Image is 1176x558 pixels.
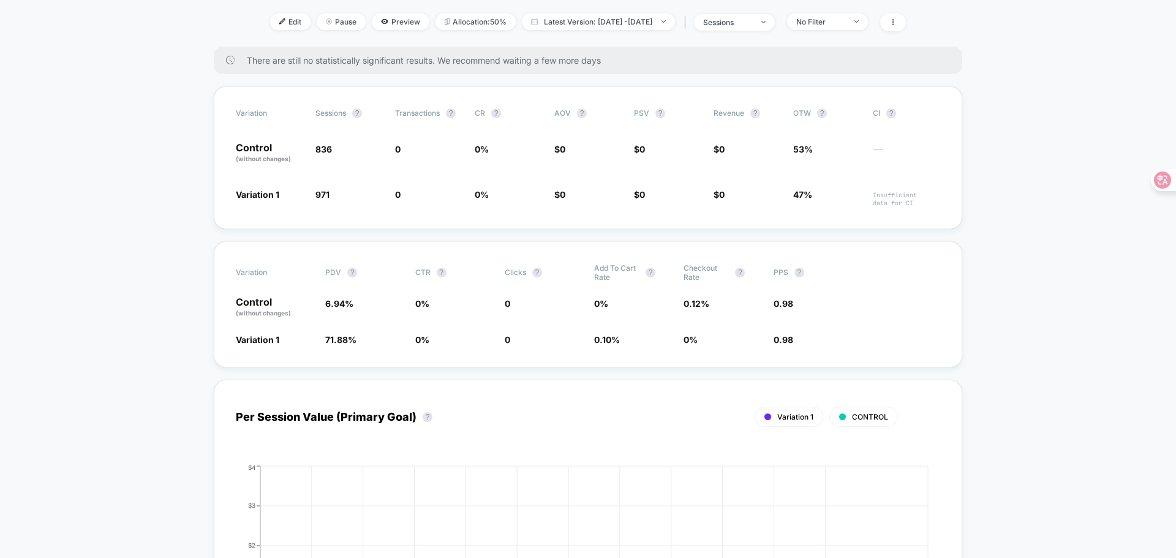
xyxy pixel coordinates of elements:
[634,189,645,200] span: $
[372,13,429,30] span: Preview
[684,263,729,282] span: Checkout Rate
[505,298,510,309] span: 0
[522,13,675,30] span: Latest Version: [DATE] - [DATE]
[236,143,303,164] p: Control
[395,144,401,154] span: 0
[236,297,313,318] p: Control
[554,189,565,200] span: $
[248,464,255,471] tspan: $4
[325,298,353,309] span: 6.94 %
[793,144,813,154] span: 53%
[777,412,813,421] span: Variation 1
[594,263,639,282] span: Add To Cart Rate
[794,268,804,277] button: ?
[761,21,766,23] img: end
[854,20,859,23] img: end
[475,108,485,118] span: CR
[315,108,346,118] span: Sessions
[435,13,516,30] span: Allocation: 50%
[236,334,279,345] span: Variation 1
[886,108,896,118] button: ?
[661,20,666,23] img: end
[236,309,291,317] span: (without changes)
[395,189,401,200] span: 0
[248,502,255,509] tspan: $3
[415,298,429,309] span: 0 %
[325,334,356,345] span: 71.88 %
[491,108,501,118] button: ?
[639,144,645,154] span: 0
[684,298,709,309] span: 0.12 %
[817,108,827,118] button: ?
[505,268,526,277] span: Clicks
[796,17,845,26] div: No Filter
[236,108,303,118] span: Variation
[532,268,542,277] button: ?
[560,189,565,200] span: 0
[714,144,725,154] span: $
[681,13,694,31] span: |
[793,189,812,200] span: 47%
[236,263,303,282] span: Variation
[317,13,366,30] span: Pause
[445,18,450,25] img: rebalance
[684,334,698,345] span: 0 %
[873,191,940,207] span: Insufficient data for CI
[639,189,645,200] span: 0
[315,189,330,200] span: 971
[719,144,725,154] span: 0
[554,144,565,154] span: $
[560,144,565,154] span: 0
[735,268,745,277] button: ?
[703,18,752,27] div: sessions
[873,146,940,164] span: ---
[554,108,571,118] span: AOV
[577,108,587,118] button: ?
[774,268,788,277] span: PPS
[594,334,620,345] span: 0.10 %
[270,13,311,30] span: Edit
[248,541,255,549] tspan: $2
[347,268,357,277] button: ?
[793,108,861,118] span: OTW
[326,18,332,25] img: end
[852,412,888,421] span: CONTROL
[719,189,725,200] span: 0
[247,55,938,66] span: There are still no statistically significant results. We recommend waiting a few more days
[475,189,489,200] span: 0 %
[236,189,279,200] span: Variation 1
[415,334,429,345] span: 0 %
[634,144,645,154] span: $
[750,108,760,118] button: ?
[395,108,440,118] span: Transactions
[279,18,285,25] img: edit
[423,412,432,422] button: ?
[655,108,665,118] button: ?
[774,334,793,345] span: 0.98
[475,144,489,154] span: 0 %
[634,108,649,118] span: PSV
[505,334,510,345] span: 0
[531,18,538,25] img: calendar
[415,268,431,277] span: CTR
[236,155,291,162] span: (without changes)
[325,268,341,277] span: PDV
[714,189,725,200] span: $
[646,268,655,277] button: ?
[714,108,744,118] span: Revenue
[315,144,332,154] span: 836
[352,108,362,118] button: ?
[446,108,456,118] button: ?
[873,108,940,118] span: CI
[437,268,447,277] button: ?
[774,298,793,309] span: 0.98
[594,298,608,309] span: 0 %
